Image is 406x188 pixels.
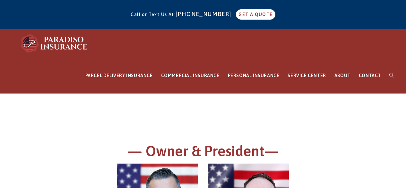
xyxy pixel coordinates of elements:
[359,73,381,78] span: CONTACT
[330,58,355,94] a: ABOUT
[85,73,153,78] span: PARCEL DELIVERY INSURANCE
[283,58,330,94] a: SERVICE CENTER
[176,11,235,17] a: [PHONE_NUMBER]
[355,58,385,94] a: CONTACT
[81,58,157,94] a: PARCEL DELIVERY INSURANCE
[236,9,275,20] a: GET A QUOTE
[161,73,220,78] span: COMMERCIAL INSURANCE
[131,12,176,17] span: Call or Text Us At:
[224,58,284,94] a: PERSONAL INSURANCE
[19,34,90,53] img: Paradiso Insurance
[27,142,380,164] h1: — Owner & President—
[157,58,224,94] a: COMMERCIAL INSURANCE
[334,73,350,78] span: ABOUT
[228,73,280,78] span: PERSONAL INSURANCE
[288,73,326,78] span: SERVICE CENTER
